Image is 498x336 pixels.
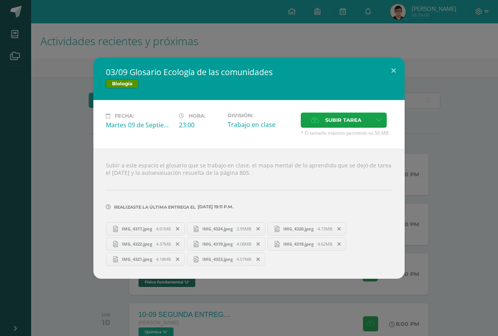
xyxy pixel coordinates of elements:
[115,113,134,119] span: Fecha:
[317,226,332,232] span: 4.73MB
[118,226,156,232] span: IMG_4317.jpeg
[198,226,237,232] span: IMG_4324.jpeg
[228,113,295,118] label: División:
[106,79,139,88] span: Biología
[114,204,196,210] span: Realizaste la última entrega el
[267,222,346,236] a: IMG_4320.jpeg 4.73MB
[187,222,266,236] a: IMG_4324.jpeg 3.95MB
[325,113,361,127] span: Subir tarea
[118,256,156,262] span: IMG_4321.jpeg
[382,57,405,84] button: Close (Esc)
[156,226,171,232] span: 4.01MB
[187,253,266,266] a: IMG_4323.jpeg 4.07MB
[187,237,266,251] a: IMG_4319.jpeg 4.08MB
[156,241,171,247] span: 4.37MB
[106,121,173,129] div: Martes 09 de Septiembre
[301,130,392,136] span: * El tamaño máximo permitido es 50 MB
[333,225,346,233] span: Remover entrega
[279,241,317,247] span: IMG_4318.jpeg
[228,120,295,129] div: Trabajo en clase
[237,226,251,232] span: 3.95MB
[171,255,184,264] span: Remover entrega
[106,237,185,251] a: IMG_4322.jpeg 4.37MB
[106,222,185,236] a: IMG_4317.jpeg 4.01MB
[252,240,265,248] span: Remover entrega
[171,240,184,248] span: Remover entrega
[237,241,251,247] span: 4.08MB
[189,113,205,119] span: Hora:
[198,241,237,247] span: IMG_4319.jpeg
[237,256,251,262] span: 4.07MB
[118,241,156,247] span: IMG_4322.jpeg
[156,256,171,262] span: 4.18MB
[106,67,392,77] h2: 03/09 Glosario Ecología de las comunidades
[317,241,332,247] span: 4.62MB
[252,225,265,233] span: Remover entrega
[333,240,346,248] span: Remover entrega
[106,253,185,266] a: IMG_4321.jpeg 4.18MB
[93,149,405,278] div: Subir a este espacio el glosario que se trabajo en clase, el mapa mental de lo aprendido que se d...
[171,225,184,233] span: Remover entrega
[179,121,221,129] div: 23:00
[267,237,346,251] a: IMG_4318.jpeg 4.62MB
[198,256,237,262] span: IMG_4323.jpeg
[279,226,317,232] span: IMG_4320.jpeg
[252,255,265,264] span: Remover entrega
